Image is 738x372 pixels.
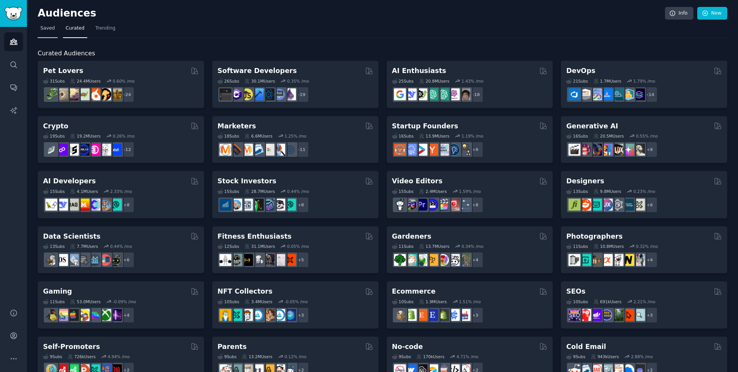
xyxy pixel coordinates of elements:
[78,88,90,100] img: turtle
[697,7,727,20] a: New
[284,133,306,139] div: 1.25 % /mo
[394,199,406,211] img: gopro
[45,309,57,321] img: linux_gaming
[273,88,285,100] img: AskComputerScience
[419,189,447,194] div: 2.4M Users
[244,244,275,249] div: 31.1M Users
[99,88,111,100] img: PetAdvice
[70,299,100,304] div: 53.0M Users
[45,144,57,156] img: ethfinance
[241,309,253,321] img: NFTmarket
[566,66,595,76] h2: DevOps
[230,254,242,266] img: GymMotivation
[636,133,658,139] div: 0.55 % /mo
[219,88,231,100] img: software
[113,78,135,84] div: 0.60 % /mo
[263,144,274,156] img: googleads
[244,299,273,304] div: 3.4M Users
[293,86,309,103] div: + 19
[284,254,296,266] img: personaltraining
[566,354,585,359] div: 9 Sub s
[568,254,580,266] img: analog
[118,307,135,323] div: + 4
[392,342,423,352] h2: No-code
[633,199,645,211] img: UX_Design
[230,199,242,211] img: ValueInvesting
[457,354,479,359] div: 4.71 % /mo
[38,49,95,58] span: Curated Audiences
[43,176,96,186] h2: AI Developers
[99,309,111,321] img: XboxGamers
[392,189,414,194] div: 15 Sub s
[230,309,242,321] img: NFTMarketplace
[43,299,65,304] div: 11 Sub s
[419,133,449,139] div: 13.9M Users
[67,199,79,211] img: Rag
[612,254,623,266] img: canon
[622,199,634,211] img: learndesign
[38,7,665,20] h2: Audiences
[612,309,623,321] img: Local_SEO
[568,144,580,156] img: aivideo
[263,88,274,100] img: reactnative
[66,25,85,32] span: Curated
[95,25,115,32] span: Trending
[244,78,275,84] div: 30.1M Users
[99,254,111,266] img: datasets
[622,144,634,156] img: starryai
[419,299,447,304] div: 1.9M Users
[633,309,645,321] img: The_SEO
[566,189,588,194] div: 13 Sub s
[218,66,297,76] h2: Software Developers
[394,309,406,321] img: dropship
[252,309,264,321] img: OpenSeaNFT
[241,254,253,266] img: workout
[273,144,285,156] img: MarketingResearch
[601,144,613,156] img: sdforall
[566,78,588,84] div: 21 Sub s
[273,309,285,321] img: OpenseaMarket
[566,244,588,249] div: 11 Sub s
[665,7,693,20] a: Info
[448,199,460,211] img: Youtubevideo
[219,254,231,266] img: GYM
[601,88,613,100] img: DevOpsLinks
[633,88,645,100] img: PlatformEngineers
[56,254,68,266] img: datascience
[392,66,446,76] h2: AI Enthusiasts
[118,197,135,213] div: + 8
[467,197,484,213] div: + 8
[99,199,111,211] img: llmops
[426,199,438,211] img: VideoEditors
[118,86,135,103] div: + 24
[426,88,438,100] img: chatgpt_promptDesign
[448,309,460,321] img: ecommercemarketing
[113,299,136,304] div: -0.09 % /mo
[459,189,481,194] div: 1.59 % /mo
[392,244,414,249] div: 11 Sub s
[566,232,623,241] h2: Photographers
[70,133,100,139] div: 19.2M Users
[293,252,309,268] div: + 5
[43,287,72,296] h2: Gaming
[437,254,449,266] img: flowers
[416,144,427,156] img: startup
[612,144,623,156] img: FluxAI
[70,244,98,249] div: 7.7M Users
[118,252,135,268] div: + 6
[392,299,414,304] div: 10 Sub s
[45,254,57,266] img: MachineLearning
[394,254,406,266] img: vegetablegardening
[459,88,470,100] img: ArtificalIntelligence
[68,354,96,359] div: 726k Users
[284,144,296,156] img: OnlineMarketing
[416,254,427,266] img: SavageGarden
[392,176,443,186] h2: Video Editors
[419,78,449,84] div: 20.8M Users
[110,254,122,266] img: data
[462,78,484,84] div: 1.43 % /mo
[56,88,68,100] img: ballpython
[70,189,98,194] div: 4.1M Users
[467,141,484,158] div: + 9
[78,254,90,266] img: dataengineering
